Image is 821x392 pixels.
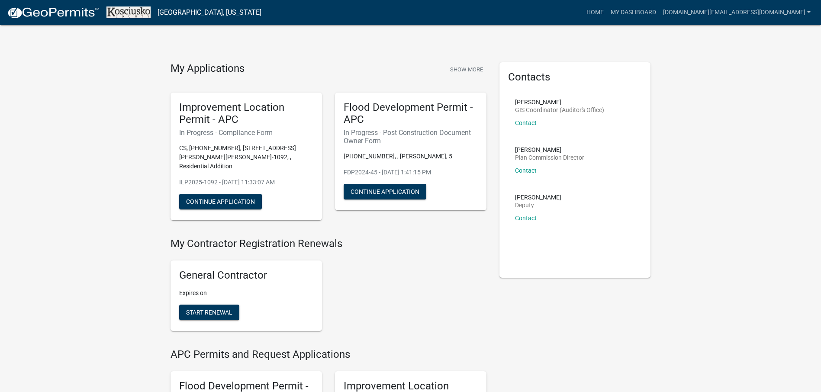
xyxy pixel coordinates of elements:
wm-registration-list-section: My Contractor Registration Renewals [171,238,486,338]
h4: My Contractor Registration Renewals [171,238,486,250]
h4: My Applications [171,62,245,75]
button: Show More [447,62,486,77]
h5: General Contractor [179,269,313,282]
h5: Flood Development Permit - APC [344,101,478,126]
a: Home [583,4,607,21]
a: My Dashboard [607,4,660,21]
button: Continue Application [344,184,426,199]
p: Expires on [179,289,313,298]
p: CS, [PHONE_NUMBER], [STREET_ADDRESS][PERSON_NAME][PERSON_NAME]-1092, , Residential Addition [179,144,313,171]
h5: Improvement Location Permit - APC [179,101,313,126]
a: [DOMAIN_NAME][EMAIL_ADDRESS][DOMAIN_NAME] [660,4,814,21]
p: ILP2025-1092 - [DATE] 11:33:07 AM [179,178,313,187]
img: Kosciusko County, Indiana [106,6,151,18]
p: [PERSON_NAME] [515,194,561,200]
a: Contact [515,167,537,174]
h6: In Progress - Post Construction Document Owner Form [344,129,478,145]
p: [PERSON_NAME] [515,147,584,153]
a: Contact [515,119,537,126]
h5: Contacts [508,71,642,84]
p: [PHONE_NUMBER], , [PERSON_NAME], 5 [344,152,478,161]
button: Start Renewal [179,305,239,320]
button: Continue Application [179,194,262,209]
span: Start Renewal [186,308,232,315]
p: [PERSON_NAME] [515,99,604,105]
h4: APC Permits and Request Applications [171,348,486,361]
h6: In Progress - Compliance Form [179,129,313,137]
a: Contact [515,215,537,222]
p: FDP2024-45 - [DATE] 1:41:15 PM [344,168,478,177]
p: Plan Commission Director [515,154,584,161]
p: Deputy [515,202,561,208]
a: [GEOGRAPHIC_DATA], [US_STATE] [158,5,261,20]
p: GIS Coordinator (Auditor's Office) [515,107,604,113]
